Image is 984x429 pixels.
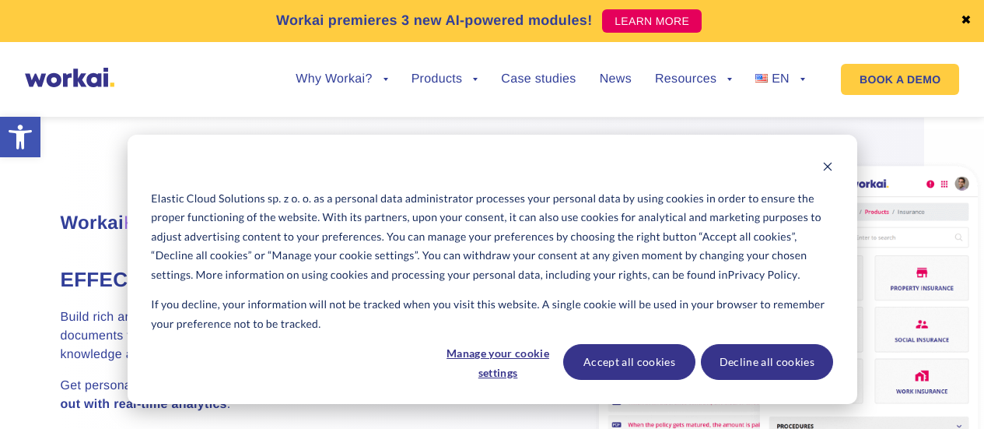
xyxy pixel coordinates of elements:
[128,135,857,404] div: Cookie banner
[701,344,833,380] button: Decline all cookies
[728,265,798,285] a: Privacy Policy
[961,15,972,27] a: ✖
[61,377,527,414] p: Get personalized search results with AI-powered algorithms and .
[151,189,832,285] p: Elastic Cloud Solutions sp. z o. o. as a personal data administrator processes your personal data...
[276,10,593,31] p: Workai premieres 3 new AI-powered modules!
[841,64,959,95] a: BOOK A DEMO
[772,72,790,86] span: EN
[501,73,576,86] a: Case studies
[61,209,527,237] h3: Workai
[61,379,524,411] strong: measure reach-out with real-time analytics
[602,9,702,33] a: LEARN MORE
[124,213,219,234] span: Knowledge
[822,159,833,178] button: Dismiss cookie banner
[411,73,478,86] a: Products
[61,308,527,364] p: Build rich and elastic Knowledge bases using drag-and-drop CMS editor. Publish documents with com...
[563,344,695,380] button: Accept all cookies
[151,295,832,333] p: If you decline, your information will not be tracked when you visit this website. A single cookie...
[296,73,387,86] a: Why Workai?
[438,344,558,380] button: Manage your cookie settings
[61,265,527,294] h4: Effective knowledge management
[600,73,632,86] a: News
[655,73,732,86] a: Resources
